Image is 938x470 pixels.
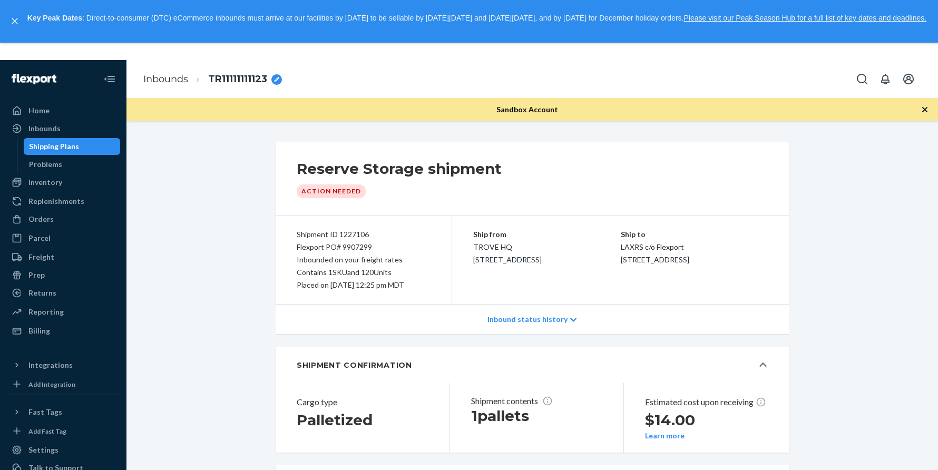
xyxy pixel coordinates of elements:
[6,285,120,301] a: Returns
[6,174,120,191] a: Inventory
[9,16,20,26] button: close,
[28,214,54,224] div: Orders
[6,267,120,283] a: Prep
[28,445,58,455] div: Settings
[297,279,431,291] div: Placed on [DATE] 12:25 pm MDT
[487,314,568,325] p: Inbound status history
[471,406,594,425] h1: 1 pallets
[6,102,120,119] a: Home
[6,322,120,339] a: Billing
[208,73,267,86] span: TR11111111123
[276,347,789,383] button: SHIPMENT CONFIRMATION
[6,425,120,437] a: Add Fast Tag
[6,404,120,420] button: Fast Tags
[28,360,73,370] div: Integrations
[29,141,79,152] div: Shipping Plans
[621,255,689,264] span: [STREET_ADDRESS]
[6,249,120,266] a: Freight
[6,378,120,390] a: Add Integration
[6,303,120,320] a: Reporting
[645,396,768,408] p: Estimated cost upon receiving
[6,193,120,210] a: Replenishments
[471,396,594,406] p: Shipment contents
[24,156,121,173] a: Problems
[6,357,120,374] button: Integrations
[28,407,62,417] div: Fast Tags
[28,233,51,243] div: Parcel
[99,68,120,90] button: Close Navigation
[852,68,873,90] button: Open Search Box
[28,123,61,134] div: Inbounds
[297,396,420,408] header: Cargo type
[28,326,50,336] div: Billing
[24,138,121,155] a: Shipping Plans
[297,184,366,198] div: Action Needed
[143,73,188,85] a: Inbounds
[29,159,62,170] div: Problems
[297,360,412,370] h5: SHIPMENT CONFIRMATION
[6,230,120,247] a: Parcel
[28,105,50,116] div: Home
[28,307,64,317] div: Reporting
[135,64,290,95] ol: breadcrumbs
[12,74,56,84] img: Flexport logo
[28,288,56,298] div: Returns
[28,380,75,389] div: Add Integration
[875,68,896,90] button: Open notifications
[28,196,84,207] div: Replenishments
[297,266,431,279] div: Contains 1 SKU and 120 Units
[297,410,420,429] h2: Palletized
[6,120,120,137] a: Inbounds
[297,228,431,241] div: Shipment ID 1227106
[621,228,768,241] p: Ship to
[28,270,45,280] div: Prep
[6,442,120,458] a: Settings
[621,241,768,253] p: LAXRS c/o Flexport
[496,105,558,114] span: Sandbox Account
[297,253,431,266] div: Inbounded on your freight rates
[473,242,542,264] span: TROVE HQ [STREET_ADDRESS]
[683,14,926,22] a: Please visit our Peak Season Hub for a full list of key dates and deadlines.
[28,177,62,188] div: Inventory
[898,68,919,90] button: Open account menu
[6,211,120,228] a: Orders
[645,432,685,440] button: Learn more
[297,159,502,178] h2: Reserve Storage shipment
[28,427,66,436] div: Add Fast Tag
[28,252,54,262] div: Freight
[297,241,431,253] div: Flexport PO# 9907299
[25,9,929,27] p: : Direct-to-consumer (DTC) eCommerce inbounds must arrive at our facilities by [DATE] to be sella...
[473,228,621,241] p: Ship from
[645,410,768,429] h2: $14.00
[27,14,82,22] strong: Key Peak Dates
